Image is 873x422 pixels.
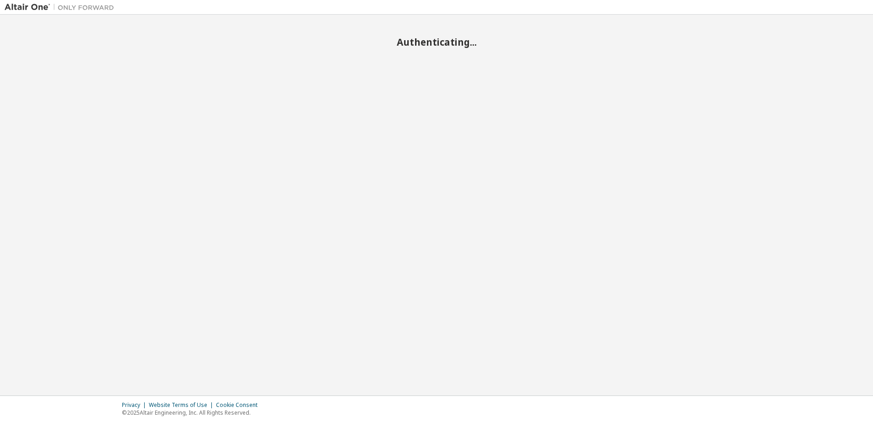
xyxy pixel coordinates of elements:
[149,401,216,409] div: Website Terms of Use
[5,36,868,48] h2: Authenticating...
[5,3,119,12] img: Altair One
[216,401,263,409] div: Cookie Consent
[122,409,263,417] p: © 2025 Altair Engineering, Inc. All Rights Reserved.
[122,401,149,409] div: Privacy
